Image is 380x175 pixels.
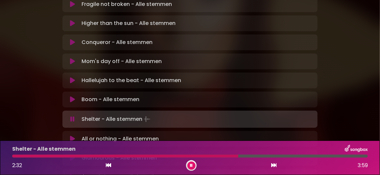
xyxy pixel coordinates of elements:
[82,115,152,124] p: Shelter - Alle stemmen
[358,162,368,169] span: 3:59
[142,115,152,124] img: waveform4.gif
[82,38,153,46] p: Conqueror - Alle stemmen
[82,77,181,84] p: Hallelujah to the beat - Alle stemmen
[12,145,76,153] p: Shelter - Alle stemmen
[82,57,162,65] p: Mom's day off - Alle stemmen
[82,96,139,103] p: Boom - Alle stemmen
[82,19,176,27] p: Higher than the sun - Alle stemmen
[345,145,368,153] img: songbox-logo-white.png
[82,0,172,8] p: Fragile not broken - Alle stemmen
[82,135,159,143] p: All or nothing - Alle stemmen
[12,162,22,169] span: 2:32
